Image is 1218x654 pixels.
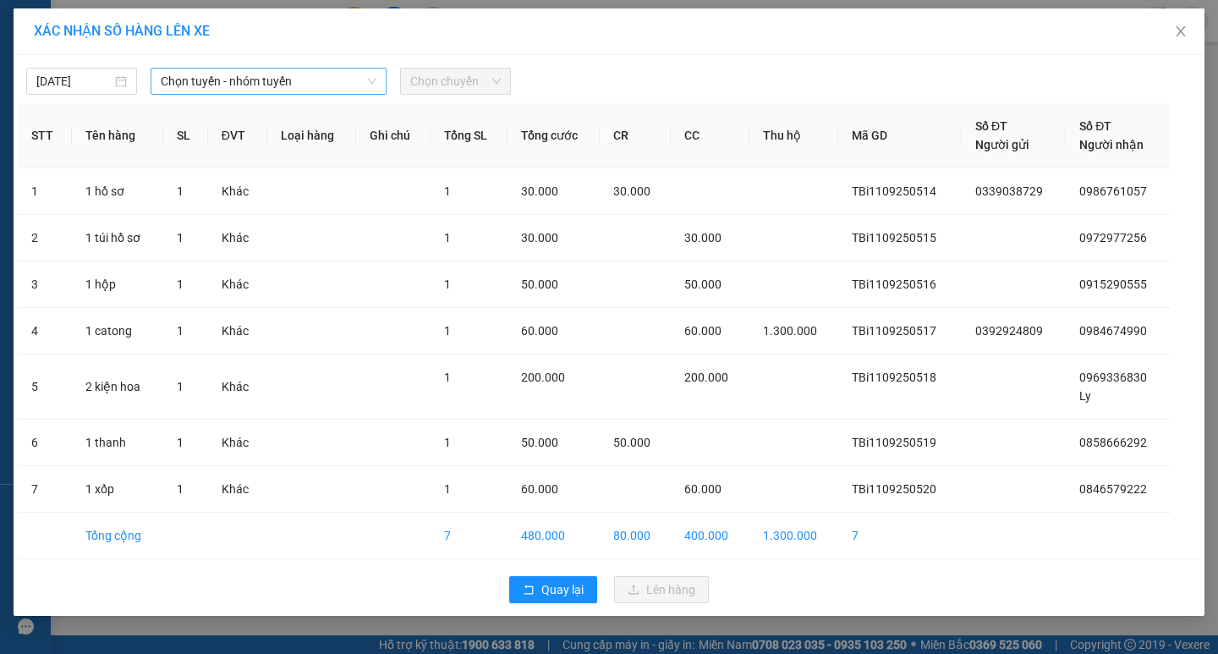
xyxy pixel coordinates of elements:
[541,580,584,599] span: Quay lại
[431,103,507,168] th: Tổng SL
[521,231,558,245] span: 30.000
[684,231,721,245] span: 30.000
[72,308,163,354] td: 1 catong
[177,324,184,338] span: 1
[49,61,207,106] span: 14 [PERSON_NAME], [PERSON_NAME]
[521,482,558,496] span: 60.000
[18,261,72,308] td: 3
[1079,482,1147,496] span: 0846579222
[18,354,72,420] td: 5
[34,23,210,39] span: XÁC NHẬN SỐ HÀNG LÊN XE
[356,103,431,168] th: Ghi chú
[444,371,451,384] span: 1
[684,324,721,338] span: 60.000
[749,103,839,168] th: Thu hộ
[18,168,72,215] td: 1
[613,184,650,198] span: 30.000
[444,482,451,496] span: 1
[1079,119,1111,133] span: Số ĐT
[177,231,184,245] span: 1
[13,69,30,81] span: Gửi
[444,231,451,245] span: 1
[671,513,749,559] td: 400.000
[507,103,600,168] th: Tổng cước
[852,436,936,449] span: TBi1109250519
[267,103,356,168] th: Loại hàng
[1079,371,1147,384] span: 0969336830
[208,420,268,466] td: Khác
[208,354,268,420] td: Khác
[521,324,558,338] span: 60.000
[1079,324,1147,338] span: 0984674990
[600,103,671,168] th: CR
[763,324,817,338] span: 1.300.000
[613,436,650,449] span: 50.000
[1174,25,1188,38] span: close
[684,278,721,291] span: 50.000
[177,436,184,449] span: 1
[507,513,600,559] td: 480.000
[18,308,72,354] td: 4
[671,103,749,168] th: CC
[177,278,184,291] span: 1
[521,371,565,384] span: 200.000
[444,436,451,449] span: 1
[410,69,501,94] span: Chọn chuyến
[1157,8,1204,56] button: Close
[49,43,53,58] span: -
[161,69,376,94] span: Chọn tuyến - nhóm tuyến
[99,25,156,37] strong: HOTLINE :
[208,466,268,513] td: Khác
[852,324,936,338] span: TBi1109250517
[36,72,112,91] input: 11/09/2025
[684,371,728,384] span: 200.000
[57,114,132,129] span: 0846579222
[509,576,597,603] button: rollbackQuay lại
[1079,389,1091,403] span: Ly
[72,420,163,466] td: 1 thanh
[18,103,72,168] th: STT
[208,168,268,215] td: Khác
[975,184,1043,198] span: 0339038729
[975,119,1007,133] span: Số ĐT
[72,466,163,513] td: 1 xốp
[72,168,163,215] td: 1 hồ sơ
[444,278,451,291] span: 1
[1079,138,1144,151] span: Người nhận
[1079,231,1147,245] span: 0972977256
[444,324,451,338] span: 1
[49,61,207,106] span: VP [PERSON_NAME] -
[208,308,268,354] td: Khác
[1079,278,1147,291] span: 0915290555
[852,278,936,291] span: TBi1109250516
[521,184,558,198] span: 30.000
[852,482,936,496] span: TBi1109250520
[208,261,268,308] td: Khác
[852,184,936,198] span: TBi1109250514
[1079,436,1147,449] span: 0858666292
[838,513,961,559] td: 7
[208,215,268,261] td: Khác
[52,114,132,129] span: -
[208,103,268,168] th: ĐVT
[852,371,936,384] span: TBi1109250518
[177,482,184,496] span: 1
[838,103,961,168] th: Mã GD
[72,103,163,168] th: Tên hàng
[521,278,558,291] span: 50.000
[975,324,1043,338] span: 0392924809
[975,138,1029,151] span: Người gửi
[18,215,72,261] td: 2
[177,380,184,393] span: 1
[36,9,218,22] strong: CÔNG TY VẬN TẢI ĐỨC TRƯỞNG
[749,513,839,559] td: 1.300.000
[684,482,721,496] span: 60.000
[600,513,671,559] td: 80.000
[163,103,208,168] th: SL
[444,184,451,198] span: 1
[18,466,72,513] td: 7
[367,76,377,86] span: down
[852,231,936,245] span: TBi1109250515
[431,513,507,559] td: 7
[177,184,184,198] span: 1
